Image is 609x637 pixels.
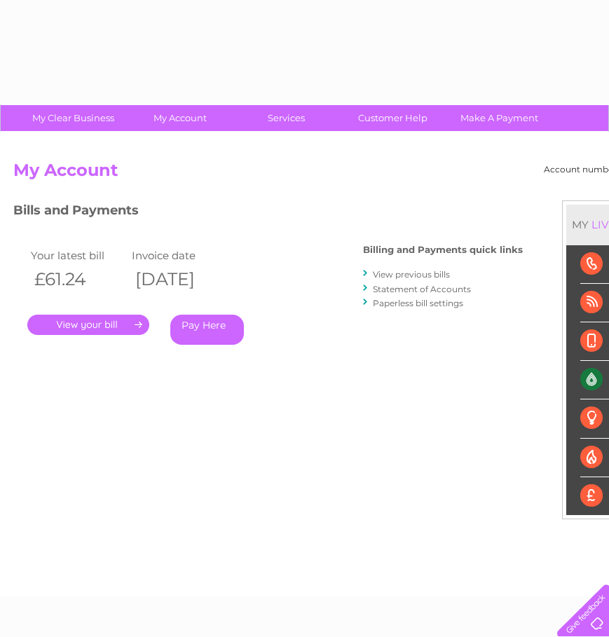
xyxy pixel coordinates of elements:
[27,246,128,265] td: Your latest bill
[15,105,131,131] a: My Clear Business
[228,105,344,131] a: Services
[13,200,523,225] h3: Bills and Payments
[373,298,463,308] a: Paperless bill settings
[27,265,128,294] th: £61.24
[335,105,451,131] a: Customer Help
[122,105,238,131] a: My Account
[128,265,229,294] th: [DATE]
[128,246,229,265] td: Invoice date
[170,315,244,345] a: Pay Here
[363,245,523,255] h4: Billing and Payments quick links
[442,105,557,131] a: Make A Payment
[373,269,450,280] a: View previous bills
[27,315,149,335] a: .
[373,284,471,294] a: Statement of Accounts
